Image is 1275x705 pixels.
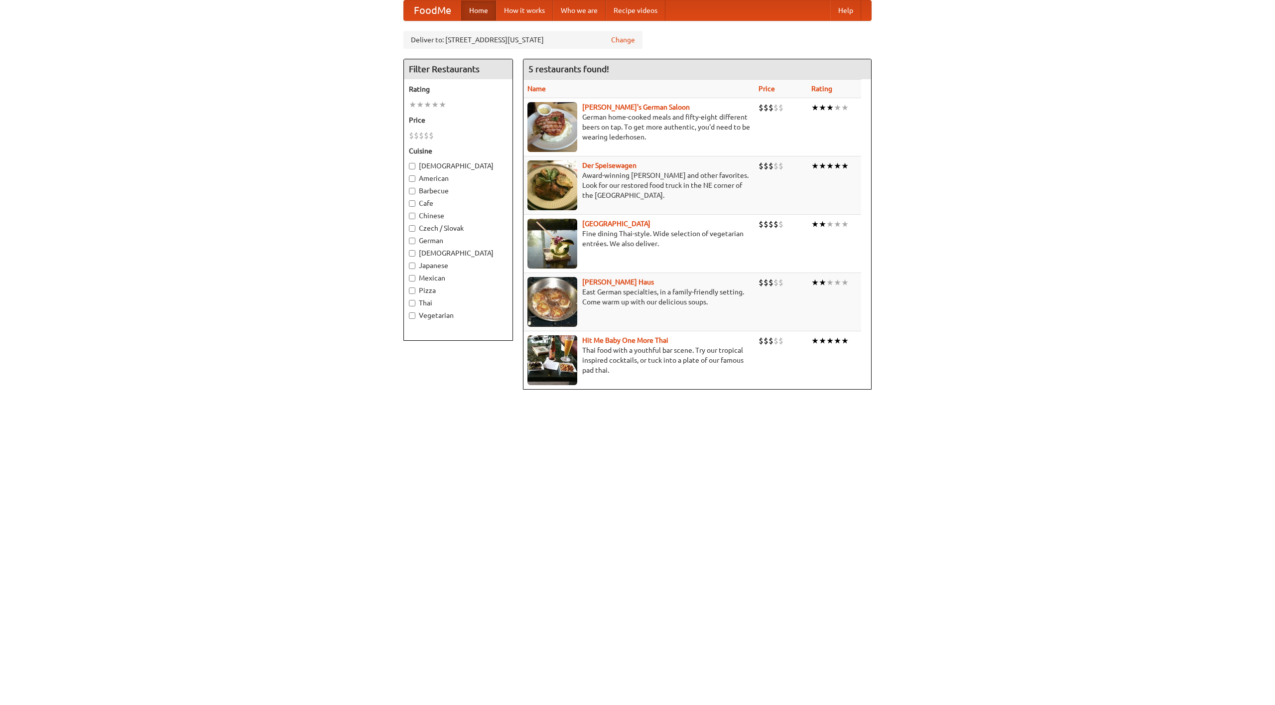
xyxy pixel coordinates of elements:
li: $ [778,102,783,113]
input: Thai [409,300,415,306]
li: $ [773,219,778,230]
img: kohlhaus.jpg [527,277,577,327]
li: $ [409,130,414,141]
div: Deliver to: [STREET_ADDRESS][US_STATE] [403,31,642,49]
li: $ [424,130,429,141]
li: ★ [431,99,439,110]
label: Cafe [409,198,508,208]
input: [DEMOGRAPHIC_DATA] [409,250,415,257]
li: ★ [416,99,424,110]
img: speisewagen.jpg [527,160,577,210]
a: Price [759,85,775,93]
li: $ [768,160,773,171]
li: $ [759,335,764,346]
a: [PERSON_NAME]'s German Saloon [582,103,690,111]
li: $ [759,102,764,113]
li: $ [778,219,783,230]
label: Chinese [409,211,508,221]
li: $ [778,335,783,346]
li: ★ [819,160,826,171]
li: ★ [409,99,416,110]
p: Thai food with a youthful bar scene. Try our tropical inspired cocktails, or tuck into a plate of... [527,345,751,375]
input: Pizza [409,287,415,294]
li: $ [764,219,768,230]
li: ★ [826,219,834,230]
li: ★ [834,160,841,171]
li: $ [759,160,764,171]
li: $ [773,277,778,288]
a: [GEOGRAPHIC_DATA] [582,220,650,228]
li: ★ [811,335,819,346]
li: ★ [826,160,834,171]
input: German [409,238,415,244]
li: $ [764,335,768,346]
li: ★ [819,277,826,288]
label: Pizza [409,285,508,295]
h5: Rating [409,84,508,94]
li: ★ [819,102,826,113]
li: $ [773,102,778,113]
ng-pluralize: 5 restaurants found! [528,64,609,74]
li: ★ [841,160,849,171]
li: ★ [439,99,446,110]
label: Thai [409,298,508,308]
input: Vegetarian [409,312,415,319]
li: ★ [811,102,819,113]
p: Award-winning [PERSON_NAME] and other favorites. Look for our restored food truck in the NE corne... [527,170,751,200]
h5: Price [409,115,508,125]
p: Fine dining Thai-style. Wide selection of vegetarian entrées. We also deliver. [527,229,751,249]
li: ★ [834,219,841,230]
li: $ [768,219,773,230]
li: $ [778,277,783,288]
label: American [409,173,508,183]
li: ★ [811,160,819,171]
a: [PERSON_NAME] Haus [582,278,654,286]
input: [DEMOGRAPHIC_DATA] [409,163,415,169]
li: ★ [826,335,834,346]
li: $ [759,219,764,230]
label: German [409,236,508,246]
li: ★ [834,102,841,113]
li: $ [773,335,778,346]
input: Cafe [409,200,415,207]
img: babythai.jpg [527,335,577,385]
a: Who we are [553,0,606,20]
li: $ [764,160,768,171]
li: ★ [841,219,849,230]
li: ★ [819,335,826,346]
li: $ [768,102,773,113]
label: Barbecue [409,186,508,196]
a: Der Speisewagen [582,161,637,169]
li: ★ [841,277,849,288]
li: ★ [826,277,834,288]
img: esthers.jpg [527,102,577,152]
li: ★ [424,99,431,110]
p: German home-cooked meals and fifty-eight different beers on tap. To get more authentic, you'd nee... [527,112,751,142]
h5: Cuisine [409,146,508,156]
a: FoodMe [404,0,461,20]
label: [DEMOGRAPHIC_DATA] [409,248,508,258]
li: $ [764,102,768,113]
li: ★ [819,219,826,230]
label: [DEMOGRAPHIC_DATA] [409,161,508,171]
a: Name [527,85,546,93]
input: American [409,175,415,182]
label: Vegetarian [409,310,508,320]
li: $ [419,130,424,141]
input: Czech / Slovak [409,225,415,232]
a: Help [830,0,861,20]
li: ★ [841,335,849,346]
li: $ [768,335,773,346]
li: $ [764,277,768,288]
h4: Filter Restaurants [404,59,512,79]
b: Hit Me Baby One More Thai [582,336,668,344]
li: ★ [841,102,849,113]
li: $ [768,277,773,288]
li: $ [759,277,764,288]
input: Chinese [409,213,415,219]
a: Change [611,35,635,45]
label: Japanese [409,261,508,271]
